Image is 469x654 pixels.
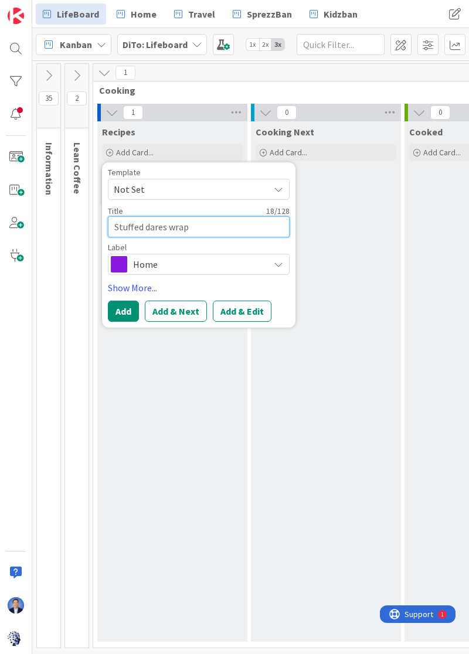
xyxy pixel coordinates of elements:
span: Kanban [60,38,92,52]
span: Kidzban [324,7,358,21]
span: 0 [277,105,297,120]
div: 1 [61,5,64,14]
img: Visit kanbanzone.com [8,8,24,24]
textarea: Stuffed dares wrap [108,216,290,237]
span: Lean Coffee [72,142,83,194]
button: Add & Edit [213,301,271,322]
span: Travel [188,7,215,21]
span: Template [108,168,141,176]
span: Add Card... [270,147,307,158]
span: LifeBoard [57,7,99,21]
span: Cooking Next [256,126,314,138]
img: DP [8,597,24,614]
img: avatar [8,630,24,646]
span: 1x [246,39,259,50]
span: 3x [271,39,284,50]
a: Kidzban [303,4,365,25]
a: Travel [167,4,222,25]
div: 18 / 128 [127,206,290,216]
span: SprezzBan [247,7,292,21]
button: Add & Next [145,301,207,322]
span: Support [25,2,53,16]
span: Recipes [102,126,135,138]
span: 1 [115,66,135,80]
a: SprezzBan [226,4,299,25]
b: DiTo: Lifeboard [123,39,188,50]
a: LifeBoard [36,4,106,25]
input: Quick Filter... [297,34,385,55]
a: Home [110,4,164,25]
span: Home [131,7,157,21]
span: Add Card... [423,147,461,158]
span: 0 [430,105,450,120]
span: Add Card... [116,147,154,158]
span: Label [108,243,127,251]
span: Not Set [114,182,260,197]
label: Title [108,206,123,216]
span: Home [133,256,263,272]
span: Cooked [409,126,443,138]
span: 2 [67,91,87,105]
a: Show More... [108,281,290,295]
span: 2x [259,39,272,50]
span: Information [43,142,55,195]
span: 35 [39,91,59,105]
button: Add [108,301,139,322]
span: 1 [123,105,143,120]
